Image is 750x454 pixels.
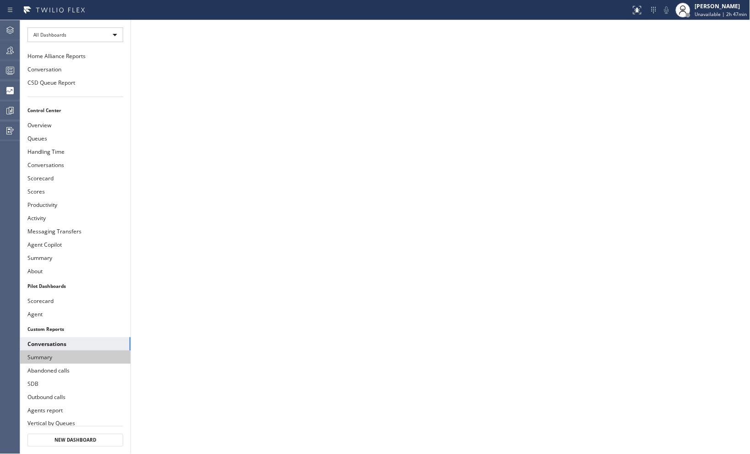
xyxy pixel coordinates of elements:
button: Agent [20,308,130,321]
button: New Dashboard [27,434,123,447]
li: Pilot Dashboards [20,280,130,292]
button: Overview [20,119,130,132]
button: Vertical by Queues [20,417,130,430]
div: All Dashboards [27,27,123,42]
button: Conversations [20,158,130,172]
button: Summary [20,251,130,265]
button: Scores [20,185,130,198]
button: Agents report [20,404,130,417]
button: Abandoned calls [20,364,130,377]
li: Custom Reports [20,323,130,335]
button: Home Alliance Reports [20,49,130,63]
iframe: dashboard_837215d16f84 [131,20,750,454]
button: About [20,265,130,278]
button: Handling Time [20,145,130,158]
button: Conversations [20,337,130,351]
button: Conversation [20,63,130,76]
li: Control Center [20,104,130,116]
button: Productivity [20,198,130,211]
button: Mute [660,4,673,16]
button: Summary [20,351,130,364]
button: Scorecard [20,172,130,185]
button: Queues [20,132,130,145]
button: Agent Copilot [20,238,130,251]
span: Unavailable | 2h 47min [695,11,747,17]
button: CSD Queue Report [20,76,130,89]
button: SDB [20,377,130,390]
button: Activity [20,211,130,225]
button: Scorecard [20,294,130,308]
div: [PERSON_NAME] [695,2,747,10]
button: Messaging Transfers [20,225,130,238]
button: Outbound calls [20,390,130,404]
